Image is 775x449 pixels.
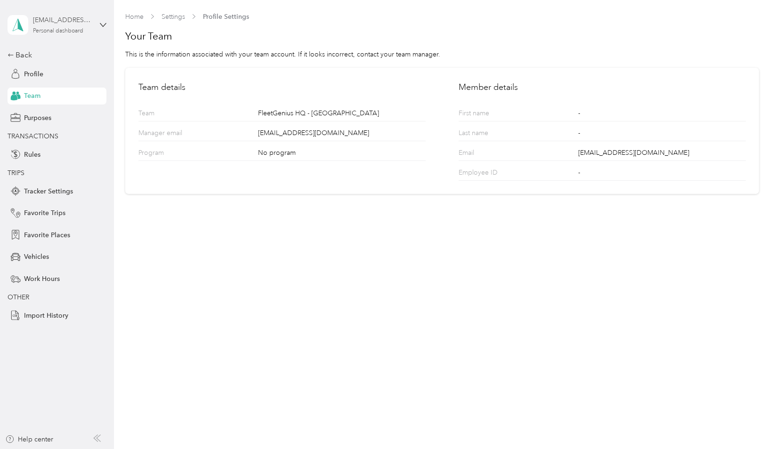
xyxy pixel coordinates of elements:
p: Last name [459,128,531,141]
p: Team [138,108,211,121]
a: Home [125,13,144,21]
h2: Member details [459,81,746,94]
div: - [578,168,746,180]
h1: Your Team [125,30,759,43]
div: [EMAIL_ADDRESS][DOMAIN_NAME] [578,148,746,160]
span: Team [24,91,40,101]
iframe: Everlance-gr Chat Button Frame [722,396,775,449]
span: TRANSACTIONS [8,132,58,140]
h2: Team details [138,81,426,94]
span: Purposes [24,113,51,123]
div: No program [258,148,426,160]
div: Back [8,49,102,61]
div: - [578,128,746,141]
button: Help center [5,434,53,444]
div: This is the information associated with your team account. If it looks incorrect, contact your te... [125,49,759,59]
span: Work Hours [24,274,60,284]
span: TRIPS [8,169,24,177]
span: Import History [24,311,68,321]
div: [EMAIL_ADDRESS][DOMAIN_NAME] [33,15,92,25]
span: Vehicles [24,252,49,262]
p: First name [459,108,531,121]
p: Manager email [138,128,211,141]
a: Settings [161,13,185,21]
div: - [578,108,746,121]
span: Profile Settings [203,12,249,22]
p: Employee ID [459,168,531,180]
span: OTHER [8,293,29,301]
span: Tracker Settings [24,186,73,196]
span: Profile [24,69,43,79]
span: Rules [24,150,40,160]
span: [EMAIL_ADDRESS][DOMAIN_NAME] [258,128,384,138]
div: Personal dashboard [33,28,83,34]
p: Program [138,148,211,160]
p: Email [459,148,531,160]
div: FleetGenius HQ - [GEOGRAPHIC_DATA] [258,108,426,121]
span: Favorite Trips [24,208,65,218]
span: Favorite Places [24,230,70,240]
